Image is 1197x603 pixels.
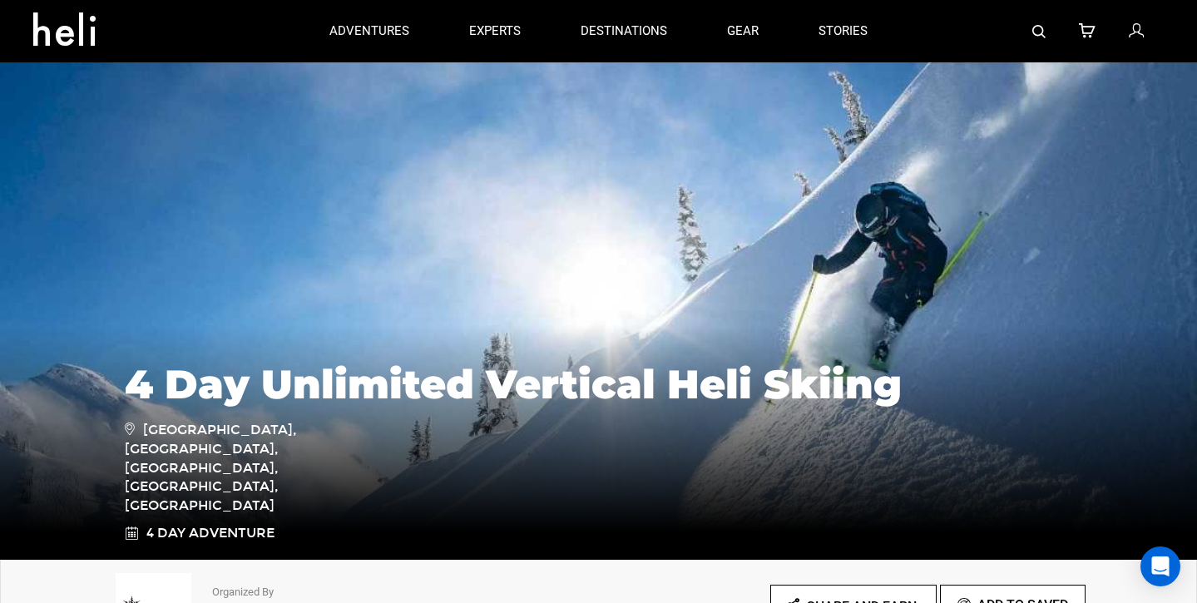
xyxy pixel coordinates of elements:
span: 4 Day Adventure [146,524,275,543]
p: Organized By [212,585,553,601]
div: Open Intercom Messenger [1140,546,1180,586]
p: adventures [329,22,409,40]
span: [GEOGRAPHIC_DATA], [GEOGRAPHIC_DATA], [GEOGRAPHIC_DATA], [GEOGRAPHIC_DATA], [GEOGRAPHIC_DATA] [125,419,362,516]
p: destinations [581,22,667,40]
img: search-bar-icon.svg [1032,25,1046,38]
h1: 4 Day Unlimited Vertical Heli Skiing [125,362,1073,407]
p: experts [469,22,521,40]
